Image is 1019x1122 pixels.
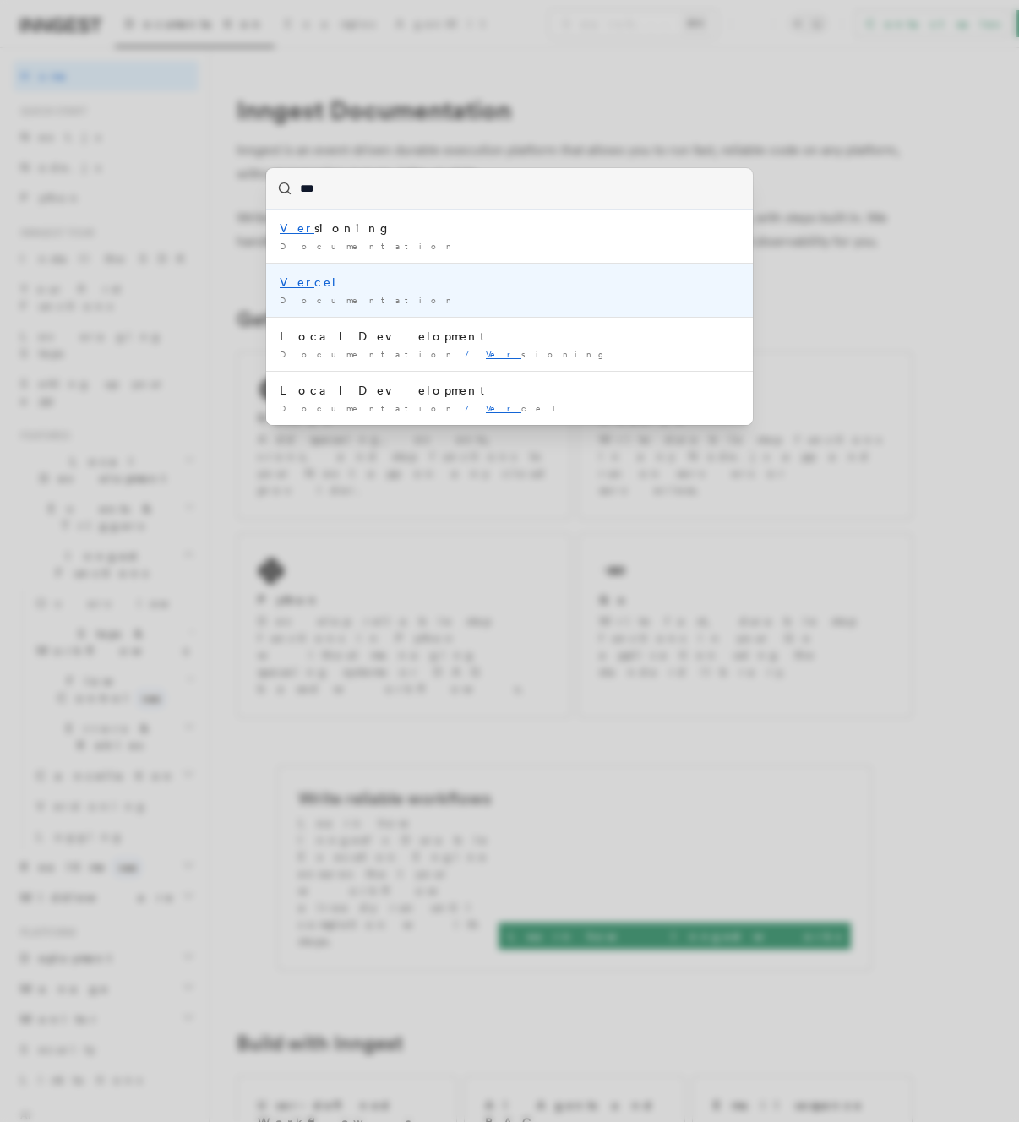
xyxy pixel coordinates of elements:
[465,403,479,413] span: /
[280,349,458,359] span: Documentation
[465,349,479,359] span: /
[280,221,314,235] mark: Ver
[280,275,314,289] mark: Ver
[280,328,739,345] div: Local Development
[280,241,458,251] span: Documentation
[486,403,521,413] mark: Ver
[280,274,739,291] div: cel
[486,349,606,359] span: sioning
[280,382,739,399] div: Local Development
[486,349,521,359] mark: Ver
[280,220,739,237] div: sioning
[486,403,563,413] span: cel
[280,403,458,413] span: Documentation
[280,295,458,305] span: Documentation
